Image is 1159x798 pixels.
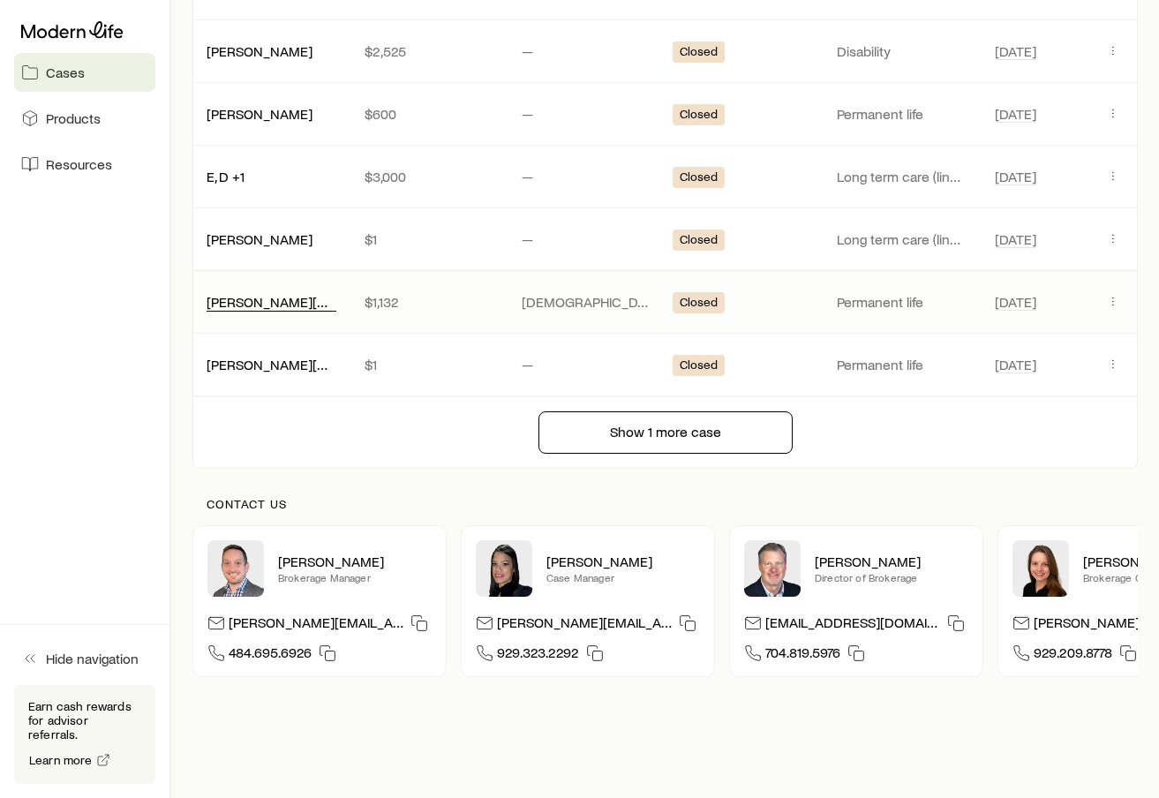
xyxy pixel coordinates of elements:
a: [PERSON_NAME][GEOGRAPHIC_DATA] [207,293,445,310]
p: $600 [365,105,494,123]
span: 484.695.6926 [229,644,312,667]
span: Learn more [29,754,93,766]
p: $2,525 [365,42,494,60]
button: Show 1 more case [538,411,793,454]
span: [DATE] [995,168,1036,185]
span: Closed [680,44,719,63]
p: Permanent life [837,356,967,373]
p: Earn cash rewards for advisor referrals. [28,699,141,742]
p: $3,000 [365,168,494,185]
p: Director of Brokerage [815,570,968,584]
button: Hide navigation [14,639,155,678]
span: [DATE] [995,105,1036,123]
div: Earn cash rewards for advisor referrals.Learn more [14,685,155,784]
p: $1 [365,356,494,373]
a: [PERSON_NAME] [207,230,312,247]
img: Brandon Parry [207,540,264,597]
div: [PERSON_NAME][GEOGRAPHIC_DATA] [207,356,336,374]
span: Resources [46,155,112,173]
div: [PERSON_NAME] [207,42,312,61]
p: [EMAIL_ADDRESS][DOMAIN_NAME] [765,614,940,637]
p: — [522,230,651,248]
p: — [522,105,651,123]
p: — [522,356,651,373]
p: Long term care (linked benefit) [837,168,967,185]
p: Permanent life [837,293,967,311]
p: [PERSON_NAME][EMAIL_ADDRESS][DOMAIN_NAME] [229,614,403,637]
span: 929.209.8778 [1034,644,1112,667]
a: [PERSON_NAME][GEOGRAPHIC_DATA] [207,356,445,373]
p: Contact us [207,497,1124,511]
a: Products [14,99,155,138]
span: Closed [680,358,719,376]
p: [DEMOGRAPHIC_DATA] General [522,293,651,311]
p: — [522,42,651,60]
span: Closed [680,232,719,251]
span: [DATE] [995,293,1036,311]
span: 704.819.5976 [765,644,840,667]
div: [PERSON_NAME] [207,230,312,249]
span: Closed [680,107,719,125]
p: Long term care (linked benefit), Disability [837,230,967,248]
div: [PERSON_NAME][GEOGRAPHIC_DATA] [207,293,336,312]
a: E, D +1 [207,168,245,184]
div: [PERSON_NAME] [207,105,312,124]
span: Cases [46,64,85,81]
div: E, D +1 [207,168,245,186]
p: Disability [837,42,967,60]
span: Closed [680,169,719,188]
p: — [522,168,651,185]
p: Permanent life [837,105,967,123]
p: [PERSON_NAME][EMAIL_ADDRESS][DOMAIN_NAME] [497,614,672,637]
img: Trey Wall [744,540,801,597]
a: [PERSON_NAME] [207,42,312,59]
a: Cases [14,53,155,92]
img: Ellen Wall [1012,540,1069,597]
p: [PERSON_NAME] [546,553,700,570]
p: $1 [365,230,494,248]
a: [PERSON_NAME] [207,105,312,122]
p: [PERSON_NAME] [815,553,968,570]
img: Elana Hasten [476,540,532,597]
p: $1,132 [365,293,494,311]
span: [DATE] [995,42,1036,60]
p: [PERSON_NAME] [278,553,432,570]
a: Resources [14,145,155,184]
span: Products [46,109,101,127]
p: Brokerage Manager [278,570,432,584]
span: [DATE] [995,230,1036,248]
span: Closed [680,295,719,313]
span: [DATE] [995,356,1036,373]
p: Case Manager [546,570,700,584]
span: Hide navigation [46,650,139,667]
span: 929.323.2292 [497,644,579,667]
